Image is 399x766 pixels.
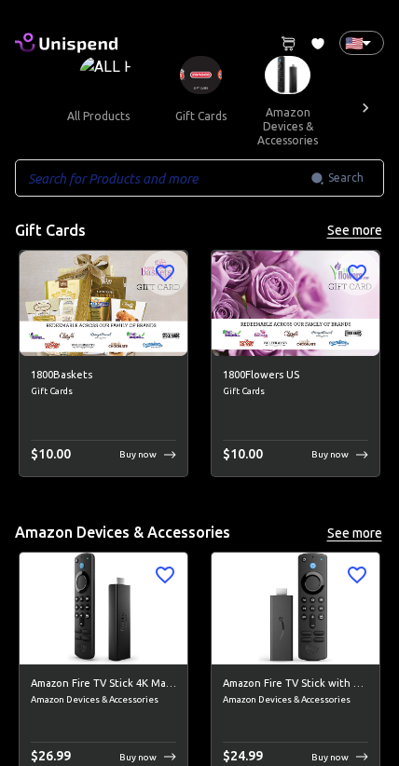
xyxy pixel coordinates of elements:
[31,748,71,763] span: $ 26.99
[311,750,349,764] p: Buy now
[119,750,157,764] p: Buy now
[324,522,384,545] button: See more
[31,446,71,461] span: $ 10.00
[158,94,242,139] button: gift cards
[223,748,263,763] span: $ 24.99
[20,553,187,664] img: Amazon Fire TV Stick 4K Max streaming device, Wi-Fi 6, Alexa Voice Remote (includes TV controls) ...
[20,251,187,356] img: 1800Baskets image
[79,56,132,94] img: ALL PRODUCTS
[242,94,333,158] button: amazon devices & accessories
[324,219,384,242] button: See more
[31,692,176,707] span: Amazon Devices & Accessories
[223,367,368,384] h6: 1800Flowers US
[212,251,379,356] img: 1800Flowers US image
[212,553,379,664] img: Amazon Fire TV Stick with Alexa Voice Remote (includes TV controls), free &amp; live TV without c...
[311,447,349,461] p: Buy now
[345,32,354,54] p: 🇺🇸
[119,447,157,461] p: Buy now
[15,159,310,197] input: Search for Products and more
[223,446,263,461] span: $ 10.00
[223,676,368,692] h6: Amazon Fire TV Stick with Alexa Voice Remote (includes TV controls), free &amp; live TV without c...
[328,169,364,187] span: Search
[52,94,144,139] button: all products
[180,56,222,94] img: Gift Cards
[339,31,384,55] div: 🇺🇸
[31,676,176,692] h6: Amazon Fire TV Stick 4K Max streaming device, Wi-Fi 6, Alexa Voice Remote (includes TV controls)
[31,367,176,384] h6: 1800Baskets
[15,523,230,542] h5: Amazon Devices & Accessories
[15,221,86,240] h5: Gift Cards
[31,384,176,399] span: Gift Cards
[223,384,368,399] span: Gift Cards
[223,692,368,707] span: Amazon Devices & Accessories
[265,56,310,94] img: Amazon Devices & Accessories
